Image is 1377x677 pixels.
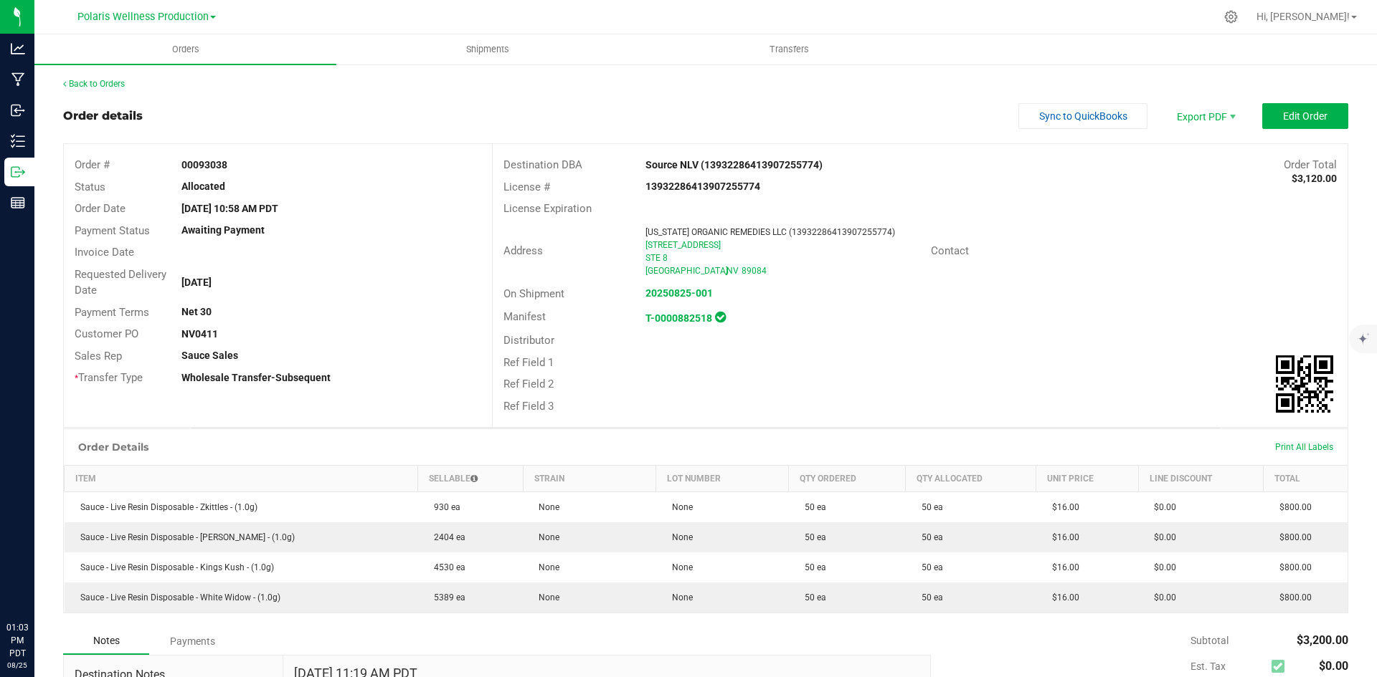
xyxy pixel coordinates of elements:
[798,592,826,602] span: 50 ea
[63,79,125,89] a: Back to Orders
[1045,562,1079,572] span: $16.00
[1297,633,1348,647] span: $3,200.00
[447,43,529,56] span: Shipments
[42,560,60,577] iframe: Resource center unread badge
[914,562,943,572] span: 50 ea
[181,224,265,236] strong: Awaiting Payment
[73,502,257,512] span: Sauce - Live Resin Disposable - Zkittles - (1.0g)
[503,356,554,369] span: Ref Field 1
[1045,532,1079,542] span: $16.00
[11,134,25,148] inline-svg: Inventory
[1147,562,1176,572] span: $0.00
[1138,466,1264,492] th: Line Discount
[725,266,727,276] span: ,
[1284,158,1337,171] span: Order Total
[798,562,826,572] span: 50 ea
[742,266,767,276] span: 89084
[531,562,559,572] span: None
[1147,592,1176,602] span: $0.00
[73,562,274,572] span: Sauce - Live Resin Disposable - Kings Kush - (1.0g)
[645,159,823,171] strong: Source NLV (13932286413907255774)
[181,181,225,192] strong: Allocated
[181,372,331,383] strong: Wholesale Transfer-Subsequent
[75,327,138,340] span: Customer PO
[645,253,668,263] span: STE 8
[78,441,148,453] h1: Order Details
[798,532,826,542] span: 50 ea
[1147,502,1176,512] span: $0.00
[914,532,943,542] span: 50 ea
[1147,532,1176,542] span: $0.00
[181,277,212,288] strong: [DATE]
[14,562,57,605] iframe: Resource center
[906,466,1036,492] th: Qty Allocated
[181,328,218,340] strong: NV0411
[11,42,25,56] inline-svg: Analytics
[645,266,728,276] span: [GEOGRAPHIC_DATA]
[1319,659,1348,673] span: $0.00
[149,628,235,654] div: Payments
[75,181,105,193] span: Status
[1272,562,1312,572] span: $800.00
[1276,355,1333,413] qrcode: 00093038
[11,72,25,87] inline-svg: Manufacturing
[427,502,460,512] span: 930 ea
[645,227,895,237] span: [US_STATE] ORGANIC REMEDIES LLC (13932286413907255774)
[65,466,418,492] th: Item
[1283,110,1328,122] span: Edit Order
[715,309,726,325] span: In Sync
[63,107,143,125] div: Order details
[63,628,149,655] div: Notes
[503,202,592,215] span: License Expiration
[531,502,559,512] span: None
[1272,657,1291,676] span: Calculate excise tax
[1036,466,1138,492] th: Unit Price
[665,502,693,512] span: None
[75,158,110,171] span: Order #
[503,244,543,257] span: Address
[75,268,166,297] span: Requested Delivery Date
[665,532,693,542] span: None
[34,34,336,64] a: Orders
[153,43,219,56] span: Orders
[1162,103,1248,129] li: Export PDF
[1272,532,1312,542] span: $800.00
[1045,502,1079,512] span: $16.00
[503,181,550,193] span: License #
[503,287,564,300] span: On Shipment
[11,103,25,117] inline-svg: Inbound
[427,532,465,542] span: 2404 ea
[645,312,712,324] a: T-0000882518
[75,371,143,384] span: Transfer Type
[1272,502,1312,512] span: $800.00
[503,334,554,347] span: Distributor
[11,196,25,210] inline-svg: Reports
[1275,442,1333,452] span: Print All Labels
[645,181,760,192] strong: 13932286413907255774
[503,378,554,390] span: Ref Field 2
[914,502,943,512] span: 50 ea
[181,203,278,214] strong: [DATE] 10:58 AM PDT
[1292,173,1337,184] strong: $3,120.00
[1045,592,1079,602] span: $16.00
[73,592,280,602] span: Sauce - Live Resin Disposable - White Widow - (1.0g)
[789,466,906,492] th: Qty Ordered
[503,158,582,171] span: Destination DBA
[181,159,227,171] strong: 00093038
[1276,355,1333,413] img: Scan me!
[1039,110,1127,122] span: Sync to QuickBooks
[75,202,126,215] span: Order Date
[418,466,524,492] th: Sellable
[1264,466,1348,492] th: Total
[1191,661,1266,672] span: Est. Tax
[1272,592,1312,602] span: $800.00
[181,350,238,361] strong: Sauce Sales
[531,532,559,542] span: None
[914,592,943,602] span: 50 ea
[523,466,656,492] th: Strain
[1222,10,1240,24] div: Manage settings
[645,287,713,299] a: 20250825-001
